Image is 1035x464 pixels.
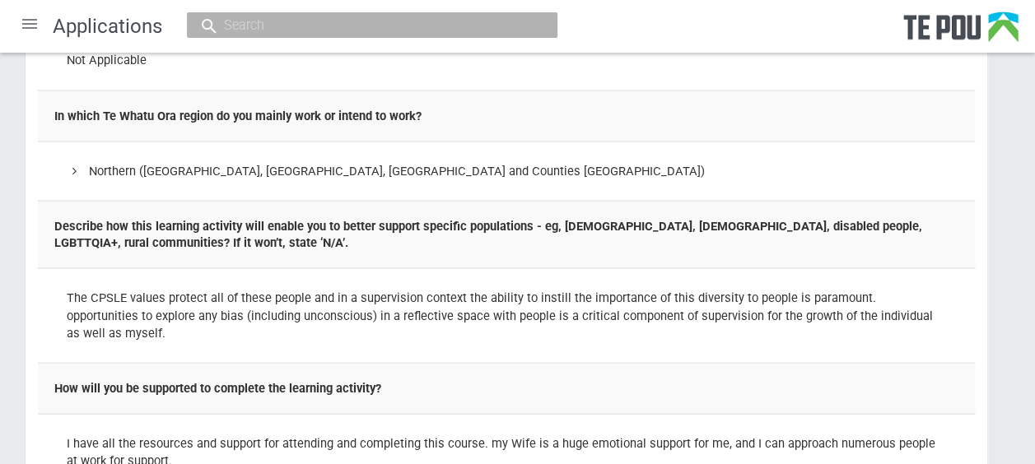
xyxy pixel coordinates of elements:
td: Not Applicable [38,30,975,90]
div: Northern ([GEOGRAPHIC_DATA], [GEOGRAPHIC_DATA], [GEOGRAPHIC_DATA] and Counties [GEOGRAPHIC_DATA]) [67,162,946,179]
input: Search [219,16,509,34]
b: In which Te Whatu Ora region do you mainly work or intend to work? [54,108,422,123]
b: Describe how this learning activity will enable you to better support specific populations - eg, ... [54,218,922,250]
b: How will you be supported to complete the learning activity? [54,380,381,395]
td: The CPSLE values protect all of these people and in a supervision context the ability to instill ... [38,268,975,363]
